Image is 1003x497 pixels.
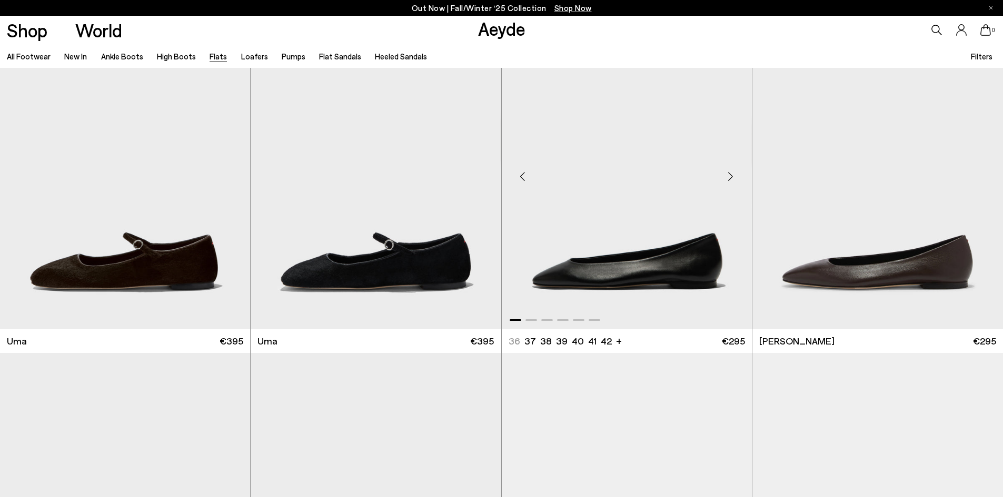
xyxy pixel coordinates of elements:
[971,52,992,61] span: Filters
[157,52,196,61] a: High Boots
[251,15,501,329] img: Uma Ponyhair Flats
[7,334,27,348] span: Uma
[319,52,361,61] a: Flat Sandals
[251,15,501,329] a: 5 / 5 1 / 5 2 / 5 3 / 5 4 / 5 5 / 5 1 / 5 Next slide Previous slide
[524,334,536,348] li: 37
[588,334,597,348] li: 41
[210,52,227,61] a: Flats
[501,15,751,329] div: 2 / 5
[502,329,752,353] a: 36 37 38 39 40 41 42 + €295
[601,334,612,348] li: 42
[220,334,243,348] span: €395
[282,52,305,61] a: Pumps
[980,24,991,36] a: 0
[507,161,539,192] div: Previous slide
[257,334,277,348] span: Uma
[973,334,996,348] span: €295
[7,21,47,39] a: Shop
[572,334,584,348] li: 40
[752,15,1002,329] img: Ellie Almond-Toe Flats
[759,334,835,348] span: [PERSON_NAME]
[715,161,747,192] div: Next slide
[470,334,494,348] span: €395
[752,15,1003,329] img: Ellie Almond-Toe Flats
[509,334,609,348] ul: variant
[412,2,592,15] p: Out Now | Fall/Winter ‘25 Collection
[251,329,501,353] a: Uma €395
[616,333,622,348] li: +
[540,334,552,348] li: 38
[75,21,122,39] a: World
[722,334,745,348] span: €295
[501,15,751,329] img: Uma Ponyhair Flats
[502,15,752,329] div: 1 / 6
[752,329,1003,353] a: [PERSON_NAME] €295
[375,52,427,61] a: Heeled Sandals
[101,52,143,61] a: Ankle Boots
[752,15,1002,329] div: 2 / 6
[241,52,268,61] a: Loafers
[502,15,752,329] a: 6 / 6 1 / 6 2 / 6 3 / 6 4 / 6 5 / 6 6 / 6 1 / 6 Next slide Previous slide
[64,52,87,61] a: New In
[556,334,568,348] li: 39
[991,27,996,33] span: 0
[502,15,752,329] img: Ellie Almond-Toe Flats
[478,17,525,39] a: Aeyde
[7,52,51,61] a: All Footwear
[554,3,592,13] span: Navigate to /collections/new-in
[251,15,501,329] div: 1 / 5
